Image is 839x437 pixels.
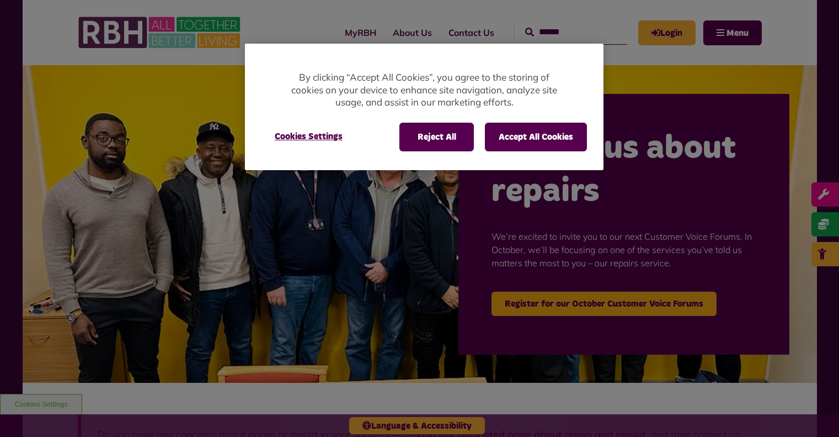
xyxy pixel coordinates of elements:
[261,123,356,150] button: Cookies Settings
[399,123,474,151] button: Reject All
[289,71,559,109] p: By clicking “Accept All Cookies”, you agree to the storing of cookies on your device to enhance s...
[485,123,587,151] button: Accept All Cookies
[245,44,603,170] div: Privacy
[245,44,603,170] div: Cookie banner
